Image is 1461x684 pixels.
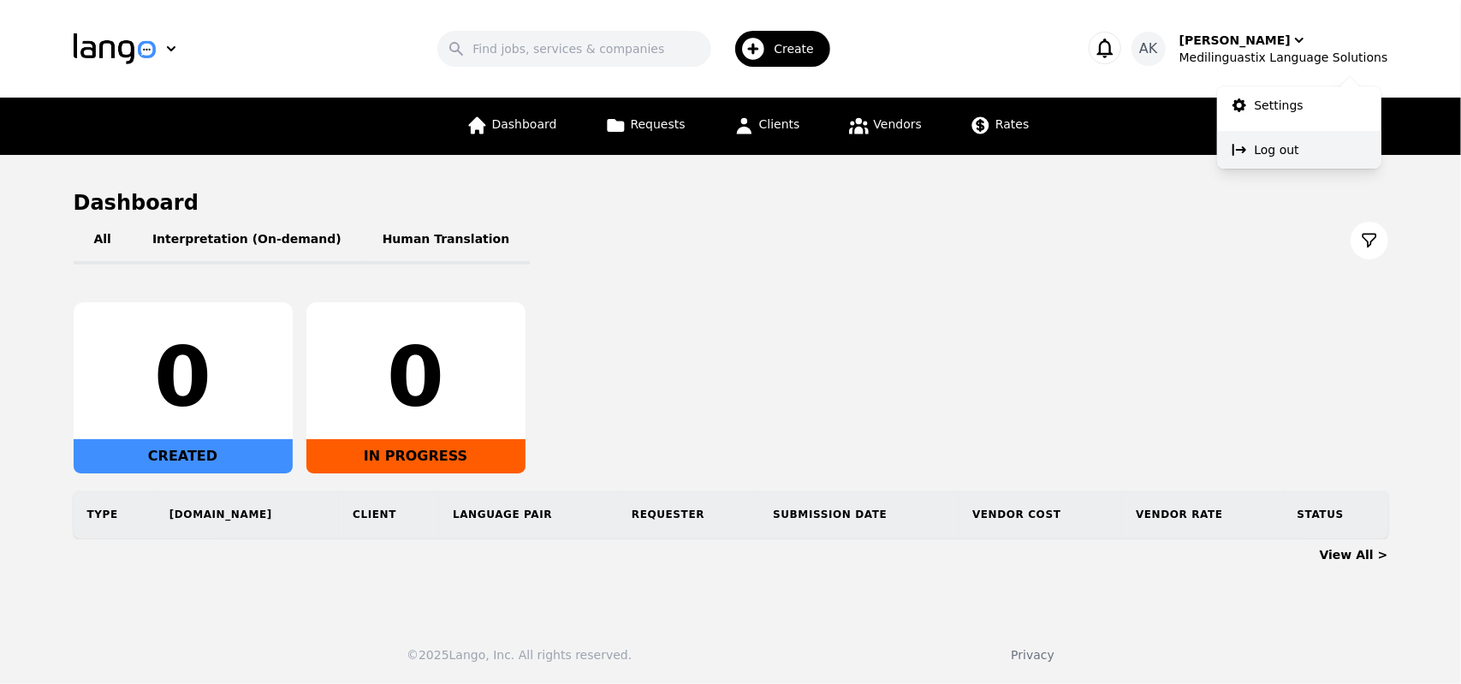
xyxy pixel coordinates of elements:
[838,98,932,155] a: Vendors
[456,98,567,155] a: Dashboard
[74,33,156,64] img: Logo
[74,439,293,473] div: CREATED
[74,491,156,538] th: Type
[74,189,1388,217] h1: Dashboard
[723,98,811,155] a: Clients
[407,646,632,663] div: © 2025 Lango, Inc. All rights reserved.
[1139,39,1157,59] span: AK
[711,24,840,74] button: Create
[132,217,362,265] button: Interpretation (On-demand)
[1179,49,1388,66] div: Medilinguastix Language Solutions
[595,98,696,155] a: Requests
[874,117,922,131] span: Vendors
[1122,491,1283,538] th: Vendor Rate
[439,491,618,538] th: Language Pair
[759,491,959,538] th: Submission Date
[1179,32,1291,49] div: [PERSON_NAME]
[995,117,1029,131] span: Rates
[1131,32,1388,66] button: AK[PERSON_NAME]Medilinguastix Language Solutions
[1351,222,1388,259] button: Filter
[492,117,557,131] span: Dashboard
[362,217,531,265] button: Human Translation
[759,117,800,131] span: Clients
[959,491,1122,538] th: Vendor Cost
[1011,648,1054,662] a: Privacy
[74,217,132,265] button: All
[618,491,759,538] th: Requester
[774,40,826,57] span: Create
[1255,97,1304,114] p: Settings
[1284,491,1388,538] th: Status
[320,336,512,419] div: 0
[156,491,339,538] th: [DOMAIN_NAME]
[339,491,439,538] th: Client
[87,336,279,419] div: 0
[1255,141,1299,158] p: Log out
[306,439,526,473] div: IN PROGRESS
[437,31,711,67] input: Find jobs, services & companies
[959,98,1039,155] a: Rates
[1320,548,1388,562] a: View All >
[631,117,686,131] span: Requests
